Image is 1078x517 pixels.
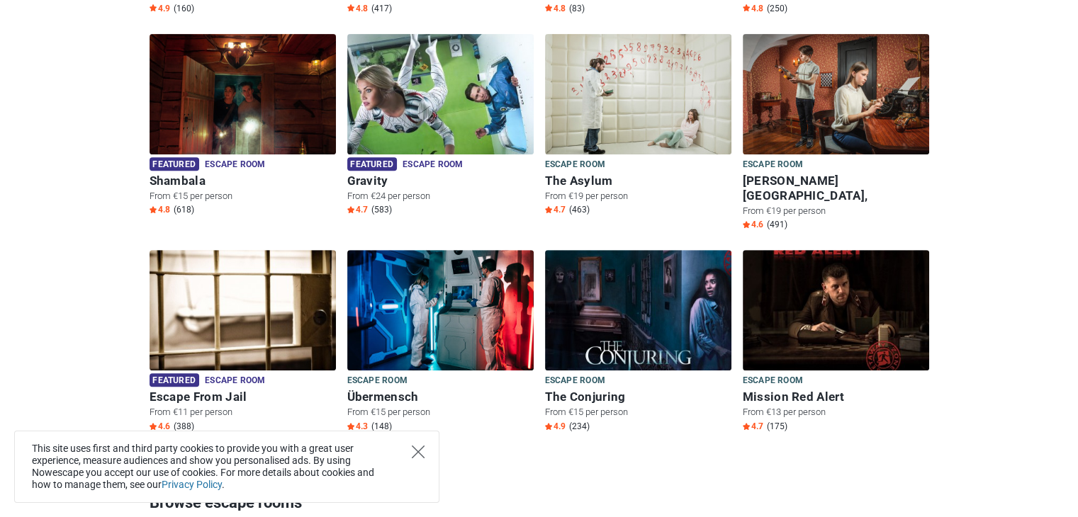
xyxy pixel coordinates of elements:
[569,204,590,215] span: (463)
[545,3,566,14] span: 4.8
[545,4,552,11] img: Star
[174,204,194,215] span: (618)
[150,373,199,387] span: Featured
[14,431,439,503] div: This site uses first and third party cookies to provide you with a great user experience, measure...
[545,423,552,430] img: Star
[545,390,731,404] h6: The Conjuring
[174,421,194,432] span: (388)
[347,3,368,14] span: 4.8
[347,157,397,171] span: Featured
[347,423,354,430] img: Star
[150,190,336,203] p: From €15 per person
[347,204,368,215] span: 4.7
[743,174,929,203] h6: [PERSON_NAME][GEOGRAPHIC_DATA], [STREET_ADDRESS]
[743,205,929,217] p: From €19 per person
[743,221,750,228] img: Star
[545,421,566,432] span: 4.9
[205,157,265,173] span: Escape room
[545,190,731,203] p: From €19 per person
[150,174,336,188] h6: Shambala
[569,421,590,432] span: (234)
[743,421,763,432] span: 4.7
[347,250,534,435] a: Übermensch Escape room Übermensch From €15 per person Star4.3 (148)
[743,4,750,11] img: Star
[162,479,222,490] a: Privacy Policy
[743,3,763,14] span: 4.8
[545,174,731,188] h6: The Asylum
[743,423,750,430] img: Star
[150,423,157,430] img: Star
[371,204,392,215] span: (583)
[174,3,194,14] span: (160)
[403,157,463,173] span: Escape room
[347,421,368,432] span: 4.3
[545,373,605,389] span: Escape room
[150,250,336,435] a: Escape From Jail Featured Escape room Escape From Jail From €11 per person Star4.6 (388)
[767,219,787,230] span: (491)
[767,3,787,14] span: (250)
[545,34,731,219] a: The Asylum Escape room The Asylum From €19 per person Star4.7 (463)
[545,204,566,215] span: 4.7
[347,406,534,419] p: From €15 per person
[150,204,170,215] span: 4.8
[150,3,170,14] span: 4.9
[545,250,731,435] a: The Conjuring Escape room The Conjuring From €15 per person Star4.9 (234)
[743,219,763,230] span: 4.6
[743,390,929,404] h6: Mission Red Alert
[743,406,929,419] p: From €13 per person
[150,406,336,419] p: From €11 per person
[150,34,336,219] a: Shambala Featured Escape room Shambala From €15 per person Star4.8 (618)
[347,34,534,219] a: Gravity Featured Escape room Gravity From €24 per person Star4.7 (583)
[347,373,408,389] span: Escape room
[347,4,354,11] img: Star
[150,206,157,213] img: Star
[767,421,787,432] span: (175)
[347,174,534,188] h6: Gravity
[150,250,336,370] img: Escape From Jail
[150,4,157,11] img: Star
[347,34,534,154] img: Gravity
[545,157,605,173] span: Escape room
[545,206,552,213] img: Star
[205,373,265,389] span: Escape room
[743,34,929,234] a: Baker Street, 221 B Escape room [PERSON_NAME][GEOGRAPHIC_DATA], [STREET_ADDRESS] From €19 per per...
[347,206,354,213] img: Star
[150,34,336,154] img: Shambala
[743,373,803,389] span: Escape room
[347,190,534,203] p: From €24 per person
[150,492,929,514] h3: Browse escape rooms
[150,157,199,171] span: Featured
[743,34,929,154] img: Baker Street, 221 B
[545,34,731,154] img: The Asylum
[743,157,803,173] span: Escape room
[743,250,929,435] a: Mission Red Alert Escape room Mission Red Alert From €13 per person Star4.7 (175)
[150,390,336,404] h6: Escape From Jail
[569,3,585,14] span: (83)
[743,250,929,370] img: Mission Red Alert
[371,421,392,432] span: (148)
[412,445,425,458] button: Close
[347,390,534,404] h6: Übermensch
[347,250,534,370] img: Übermensch
[371,3,392,14] span: (417)
[150,421,170,432] span: 4.6
[545,250,731,370] img: The Conjuring
[545,406,731,419] p: From €15 per person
